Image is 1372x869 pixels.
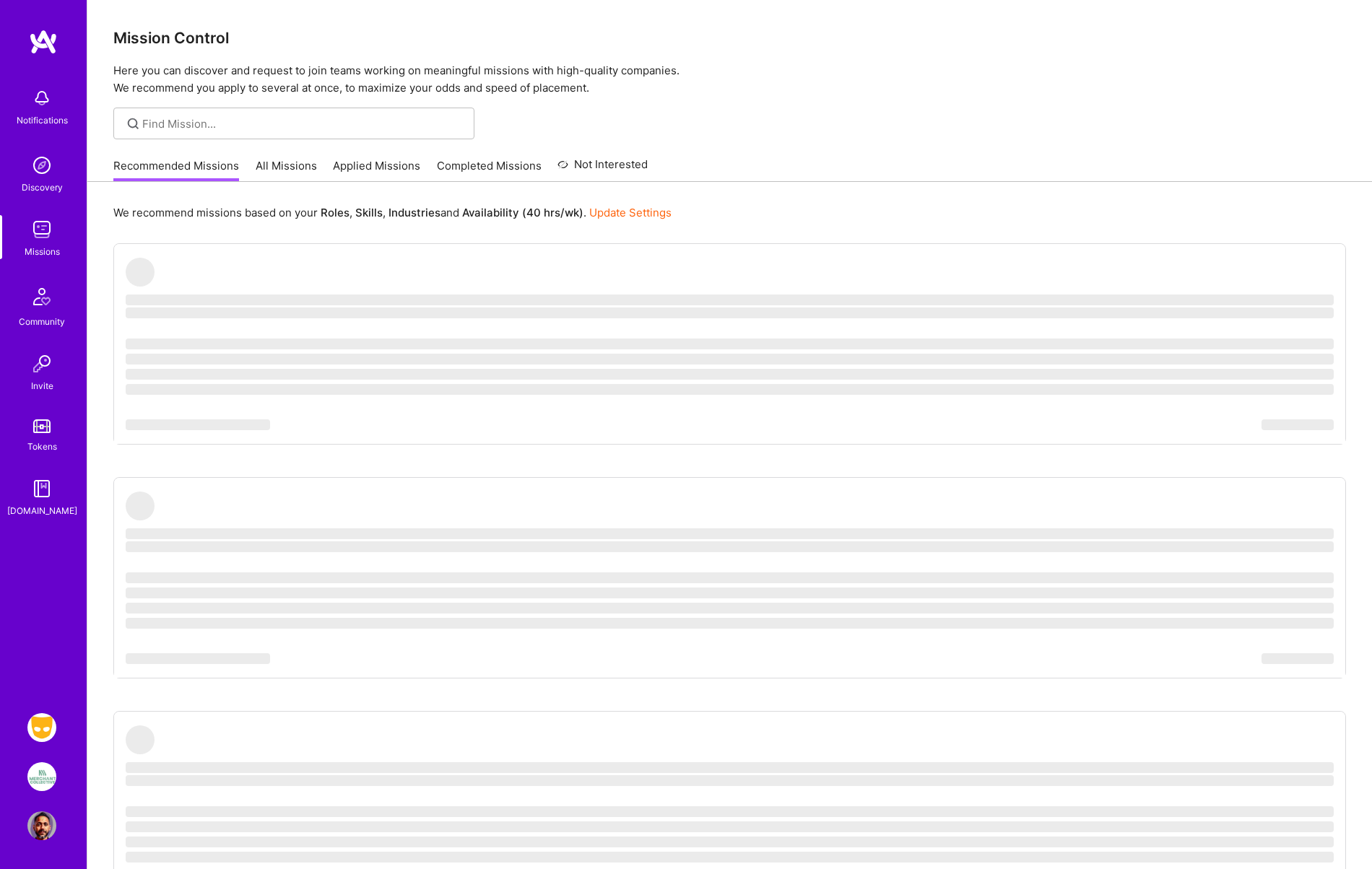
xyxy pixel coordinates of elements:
b: Industries [388,206,440,219]
b: Roles [321,206,349,219]
img: Community [25,279,59,314]
p: We recommend missions based on your , , and . [113,205,672,220]
a: User Avatar [24,811,60,840]
img: guide book [27,474,56,503]
a: Applied Missions [333,158,420,182]
div: Missions [25,244,60,259]
p: Here you can discover and request to join teams working on meaningful missions with high-quality ... [113,62,1346,97]
img: Grindr: Product & Marketing [27,713,56,742]
a: We Are The Merchants: Founding Product Manager, Merchant Collective [24,762,60,791]
b: Availability (40 hrs/wk) [462,206,583,219]
img: tokens [33,419,51,433]
i: icon SearchGrey [125,115,142,132]
a: All Missions [256,158,317,182]
a: Update Settings [589,206,672,219]
div: Notifications [17,113,68,128]
img: Invite [27,349,56,378]
img: logo [29,29,58,55]
img: bell [27,84,56,113]
div: [DOMAIN_NAME] [7,503,77,518]
a: Recommended Missions [113,158,239,182]
div: Invite [31,378,53,393]
a: Completed Missions [437,158,542,182]
img: We Are The Merchants: Founding Product Manager, Merchant Collective [27,762,56,791]
a: Not Interested [557,156,648,182]
div: Discovery [22,180,63,195]
img: teamwork [27,215,56,244]
img: User Avatar [27,811,56,840]
div: Community [19,314,65,329]
a: Grindr: Product & Marketing [24,713,60,742]
img: discovery [27,151,56,180]
b: Skills [355,206,383,219]
input: Find Mission... [142,116,464,131]
h3: Mission Control [113,29,1346,47]
div: Tokens [27,439,57,454]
